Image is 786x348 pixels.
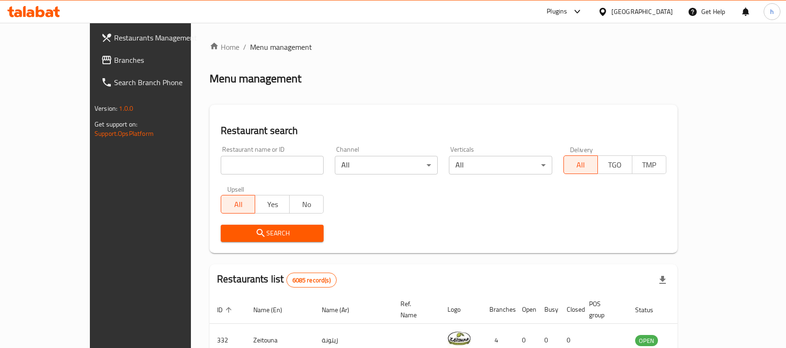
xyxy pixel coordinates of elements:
[636,158,663,172] span: TMP
[570,146,593,153] label: Delivery
[227,186,244,192] label: Upsell
[335,156,438,174] div: All
[400,298,429,321] span: Ref. Name
[94,71,221,94] a: Search Branch Phone
[440,295,482,324] th: Logo
[589,298,617,321] span: POS group
[635,335,658,346] span: OPEN
[119,102,133,114] span: 1.0.0
[563,155,598,174] button: All
[632,155,666,174] button: TMP
[635,304,665,315] span: Status
[225,198,251,211] span: All
[114,54,214,66] span: Branches
[94,49,221,71] a: Branches
[770,7,774,17] span: h
[210,41,678,53] nav: breadcrumb
[322,304,361,315] span: Name (Ar)
[217,272,337,288] h2: Restaurants list
[515,295,537,324] th: Open
[221,156,324,174] input: Search for restaurant name or ID..
[210,41,239,53] a: Home
[651,269,674,291] div: Export file
[611,7,673,17] div: [GEOGRAPHIC_DATA]
[217,304,235,315] span: ID
[287,276,336,285] span: 6085 record(s)
[95,127,154,140] a: Support.OpsPlatform
[95,102,117,114] span: Version:
[286,273,337,288] div: Total records count
[602,158,628,172] span: TGO
[114,77,214,88] span: Search Branch Phone
[228,228,316,239] span: Search
[547,6,567,17] div: Plugins
[597,155,632,174] button: TGO
[449,156,552,174] div: All
[293,198,320,211] span: No
[221,195,255,214] button: All
[255,195,289,214] button: Yes
[243,41,246,53] li: /
[221,225,324,242] button: Search
[250,41,312,53] span: Menu management
[253,304,294,315] span: Name (En)
[559,295,582,324] th: Closed
[568,158,594,172] span: All
[221,124,666,138] h2: Restaurant search
[289,195,324,214] button: No
[114,32,214,43] span: Restaurants Management
[94,27,221,49] a: Restaurants Management
[210,71,301,86] h2: Menu management
[95,118,137,130] span: Get support on:
[482,295,515,324] th: Branches
[635,335,658,346] div: OPEN
[537,295,559,324] th: Busy
[259,198,285,211] span: Yes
